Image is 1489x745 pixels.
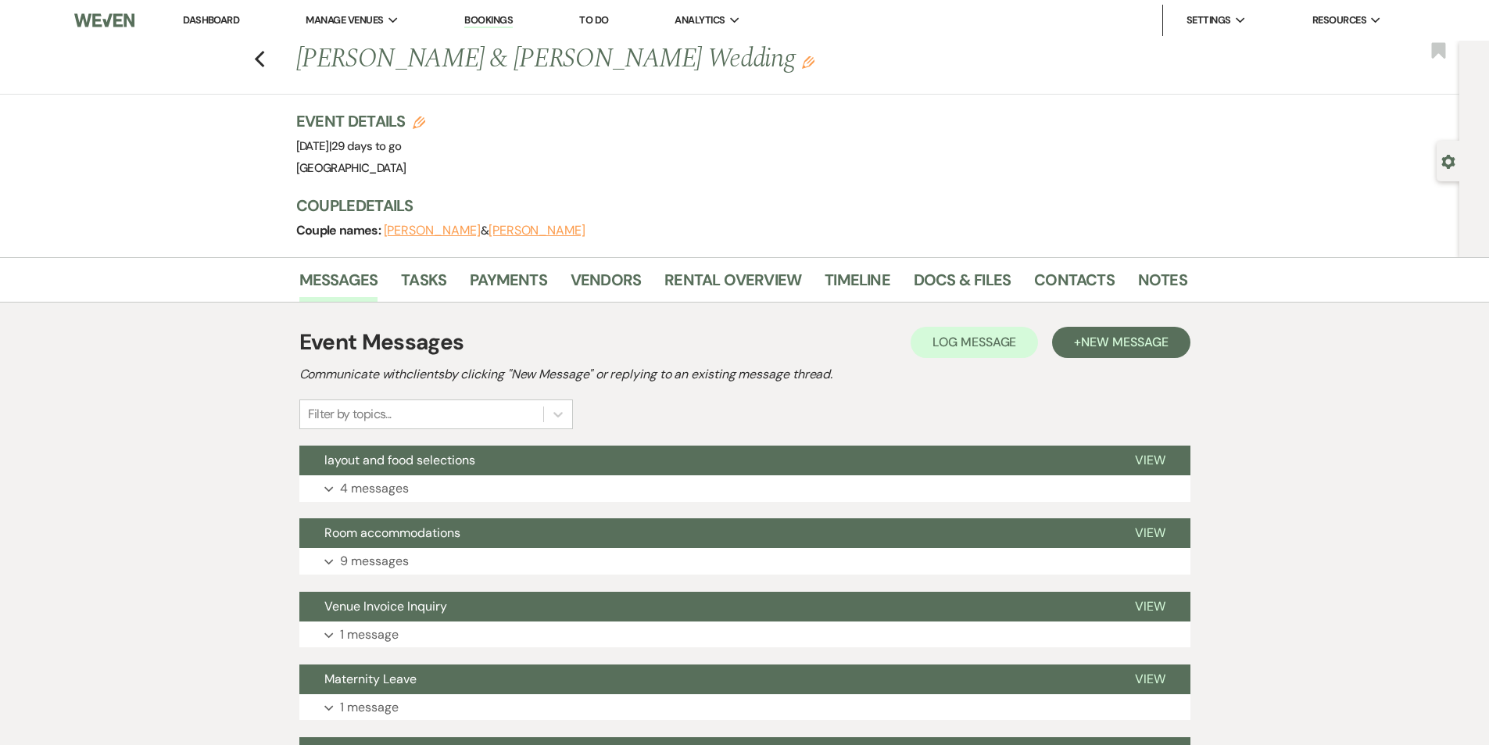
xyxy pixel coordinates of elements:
[1312,13,1366,28] span: Resources
[299,621,1190,648] button: 1 message
[911,327,1038,358] button: Log Message
[296,195,1172,217] h3: Couple Details
[299,548,1190,575] button: 9 messages
[296,160,406,176] span: [GEOGRAPHIC_DATA]
[331,138,402,154] span: 29 days to go
[1135,671,1165,687] span: View
[825,267,890,302] a: Timeline
[296,222,384,238] span: Couple names:
[1110,518,1190,548] button: View
[1135,598,1165,614] span: View
[340,697,399,718] p: 1 message
[1138,267,1187,302] a: Notes
[299,365,1190,384] h2: Communicate with clients by clicking "New Message" or replying to an existing message thread.
[1052,327,1190,358] button: +New Message
[324,598,447,614] span: Venue Invoice Inquiry
[340,551,409,571] p: 9 messages
[324,671,417,687] span: Maternity Leave
[340,478,409,499] p: 4 messages
[324,525,460,541] span: Room accommodations
[308,405,392,424] div: Filter by topics...
[299,446,1110,475] button: layout and food selections
[74,4,134,37] img: Weven Logo
[306,13,383,28] span: Manage Venues
[675,13,725,28] span: Analytics
[1135,525,1165,541] span: View
[299,267,378,302] a: Messages
[1110,664,1190,694] button: View
[1110,592,1190,621] button: View
[299,475,1190,502] button: 4 messages
[1135,452,1165,468] span: View
[470,267,547,302] a: Payments
[1187,13,1231,28] span: Settings
[296,138,402,154] span: [DATE]
[1441,153,1455,168] button: Open lead details
[329,138,402,154] span: |
[299,518,1110,548] button: Room accommodations
[183,13,239,27] a: Dashboard
[299,592,1110,621] button: Venue Invoice Inquiry
[1034,267,1115,302] a: Contacts
[489,224,585,237] button: [PERSON_NAME]
[579,13,608,27] a: To Do
[324,452,475,468] span: layout and food selections
[802,55,814,69] button: Edit
[384,224,481,237] button: [PERSON_NAME]
[299,664,1110,694] button: Maternity Leave
[571,267,641,302] a: Vendors
[296,110,426,132] h3: Event Details
[932,334,1016,350] span: Log Message
[664,267,801,302] a: Rental Overview
[401,267,446,302] a: Tasks
[1110,446,1190,475] button: View
[296,41,997,78] h1: [PERSON_NAME] & [PERSON_NAME] Wedding
[299,694,1190,721] button: 1 message
[914,267,1011,302] a: Docs & Files
[464,13,513,28] a: Bookings
[299,326,464,359] h1: Event Messages
[340,625,399,645] p: 1 message
[384,223,585,238] span: &
[1081,334,1168,350] span: New Message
